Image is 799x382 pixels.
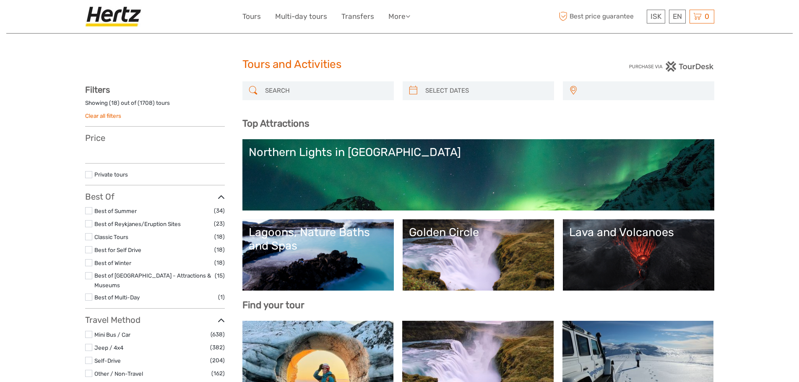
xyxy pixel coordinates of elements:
span: (23) [214,219,225,229]
b: Find your tour [242,299,305,311]
span: (18) [214,258,225,268]
span: (18) [214,245,225,255]
a: More [388,10,410,23]
a: Golden Circle [409,226,548,284]
h3: Price [85,133,225,143]
strong: Filters [85,85,110,95]
div: Lava and Volcanoes [569,226,708,239]
a: Multi-day tours [275,10,327,23]
div: Golden Circle [409,226,548,239]
div: Showing ( ) out of ( ) tours [85,99,225,112]
img: Hertz [85,6,145,27]
h3: Travel Method [85,315,225,325]
span: ISK [651,12,661,21]
div: EN [669,10,686,23]
a: Self-Drive [94,357,121,364]
span: (382) [210,343,225,352]
a: Lava and Volcanoes [569,226,708,284]
a: Best of Winter [94,260,131,266]
a: Jeep / 4x4 [94,344,123,351]
a: Lagoons, Nature Baths and Spas [249,226,388,284]
div: Lagoons, Nature Baths and Spas [249,226,388,253]
span: (18) [214,232,225,242]
a: Best of [GEOGRAPHIC_DATA] - Attractions & Museums [94,272,211,288]
span: (638) [211,330,225,339]
input: SELECT DATES [422,83,550,98]
a: Best of Multi-Day [94,294,140,301]
b: Top Attractions [242,118,309,129]
a: Private tours [94,171,128,178]
label: 18 [111,99,117,107]
a: Transfers [341,10,374,23]
label: 1708 [140,99,153,107]
span: (34) [214,206,225,216]
span: (204) [210,356,225,365]
input: SEARCH [262,83,390,98]
a: Mini Bus / Car [94,331,130,338]
a: Classic Tours [94,234,128,240]
div: Northern Lights in [GEOGRAPHIC_DATA] [249,146,708,159]
a: Tours [242,10,261,23]
span: (1) [218,292,225,302]
img: PurchaseViaTourDesk.png [629,61,714,72]
a: Clear all filters [85,112,121,119]
span: (162) [211,369,225,378]
a: Best of Summer [94,208,137,214]
span: (15) [215,271,225,281]
h1: Tours and Activities [242,58,557,71]
a: Best for Self Drive [94,247,141,253]
a: Northern Lights in [GEOGRAPHIC_DATA] [249,146,708,204]
h3: Best Of [85,192,225,202]
a: Best of Reykjanes/Eruption Sites [94,221,181,227]
a: Other / Non-Travel [94,370,143,377]
span: 0 [703,12,711,21]
span: Best price guarantee [557,10,645,23]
